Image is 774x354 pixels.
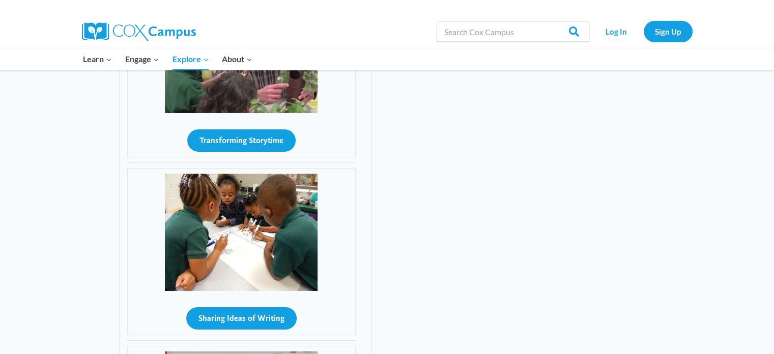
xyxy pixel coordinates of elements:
[77,48,119,70] button: Child menu of Learn
[186,307,297,330] button: Sharing Ideas of Writing
[82,22,196,41] img: Cox Campus
[215,48,259,70] button: Child menu of About
[594,21,639,42] a: Log In
[186,311,297,323] a: Sharing Ideas of Writing
[165,174,318,291] img: sharing-ideas-through-writing.jpg
[437,21,589,42] input: Search Cox Campus
[187,133,296,145] a: Transforming Storytime
[77,48,259,70] nav: Primary Navigation
[644,21,693,42] a: Sign Up
[594,21,693,42] nav: Secondary Navigation
[166,48,216,70] button: Child menu of Explore
[187,129,296,152] button: Transforming Storytime
[119,48,166,70] button: Child menu of Engage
